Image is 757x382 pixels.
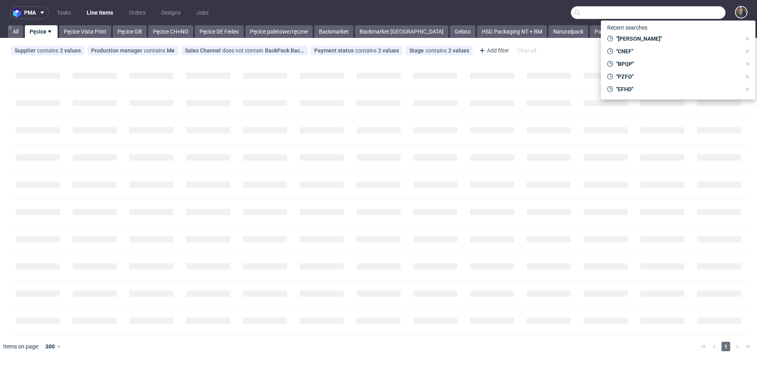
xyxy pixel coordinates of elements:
[82,6,118,19] a: Line Items
[477,25,547,38] a: HSG Packaging NT + BM
[157,6,185,19] a: Designs
[314,25,353,38] a: Backmarket
[409,47,425,54] span: Stage
[60,47,81,54] div: 2 values
[590,25,646,38] a: Packaging Express
[124,6,150,19] a: Orders
[13,8,24,17] img: logo
[378,47,399,54] div: 2 values
[613,73,741,81] span: "PZFO"
[9,6,49,19] button: pma
[515,45,538,56] div: Clear all
[192,6,213,19] a: Jobs
[548,25,588,38] a: Naturalpack
[355,25,448,38] a: Backmarket [GEOGRAPHIC_DATA]
[314,47,355,54] span: Payment status
[613,35,741,43] span: "[PERSON_NAME]"
[42,341,56,352] div: 300
[355,47,378,54] span: contains
[476,44,511,57] div: Add filter
[15,47,37,54] span: Supplier
[604,21,651,34] span: Recent searches
[3,343,39,350] span: Items on page:
[613,85,741,93] span: "EFHD"
[52,6,76,19] a: Tasks
[144,47,167,54] span: contains
[8,25,23,38] a: All
[25,25,58,38] a: Pęcice
[167,47,175,54] div: Me
[185,47,222,54] span: Sales Channel
[722,342,730,351] span: 1
[148,25,193,38] a: Pęcice CH+NO
[37,47,60,54] span: contains
[265,47,304,54] div: BackPack Back Market
[245,25,313,38] a: Pęcice paletowe/ręczne
[450,25,475,38] a: Gelato
[59,25,111,38] a: Pęcice Vista Print
[736,7,747,18] img: Maciej Sobola
[448,47,469,54] div: 2 values
[91,47,144,54] span: Production manager
[425,47,448,54] span: contains
[113,25,147,38] a: Pęcice GB
[613,60,741,68] span: "BPQP"
[195,25,244,38] a: Pęcice DE Fedex
[613,47,741,55] span: "CNEF"
[24,10,36,15] span: pma
[222,47,265,54] span: does not contain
